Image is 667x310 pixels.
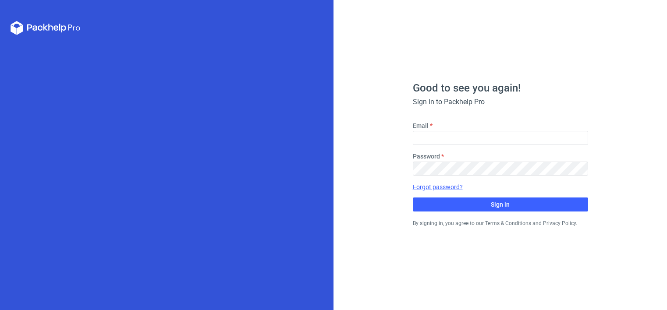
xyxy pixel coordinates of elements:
[413,152,440,161] label: Password
[11,21,81,35] svg: Packhelp Pro
[413,220,577,226] small: By signing in, you agree to our Terms & Conditions and Privacy Policy.
[413,97,588,107] div: Sign in to Packhelp Pro
[413,197,588,211] button: Sign in
[413,121,429,130] label: Email
[491,201,510,208] span: Sign in
[413,83,588,93] h1: Good to see you again!
[413,183,463,191] a: Forgot password?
